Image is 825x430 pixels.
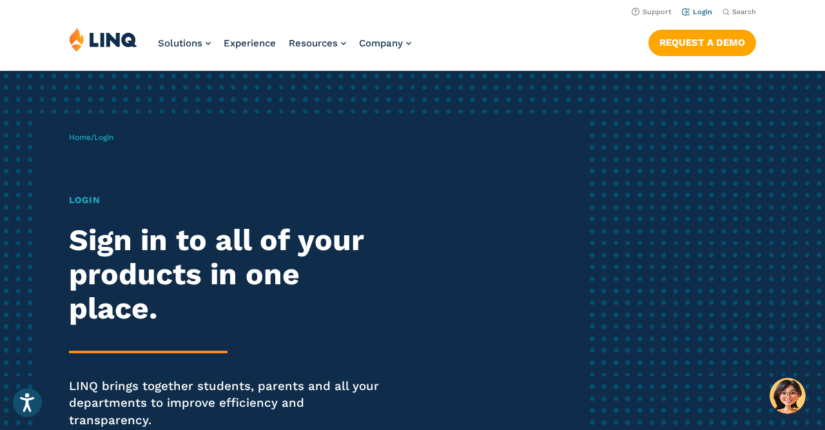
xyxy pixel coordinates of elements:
span: Company [359,37,403,49]
a: Home [69,133,91,142]
span: Search [732,8,756,16]
span: Resources [289,37,338,49]
h1: Login [69,193,387,207]
span: Solutions [158,37,202,49]
img: LINQ | K‑12 Software [69,27,137,52]
a: Login [682,8,712,16]
a: Experience [224,37,276,49]
a: Company [359,37,411,49]
button: Hello, have a question? Let’s chat. [770,378,806,414]
h2: Sign in to all of your products in one place. [69,223,387,326]
a: Solutions [158,37,211,49]
a: Resources [289,37,346,49]
span: Login [94,133,113,142]
nav: Primary Navigation [158,27,411,70]
a: Support [632,8,672,16]
a: Request a Demo [648,30,756,55]
button: Open Search Bar [723,7,756,17]
nav: Button Navigation [648,27,756,55]
p: LINQ brings together students, parents and all your departments to improve efficiency and transpa... [69,378,387,429]
span: / [69,133,113,142]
